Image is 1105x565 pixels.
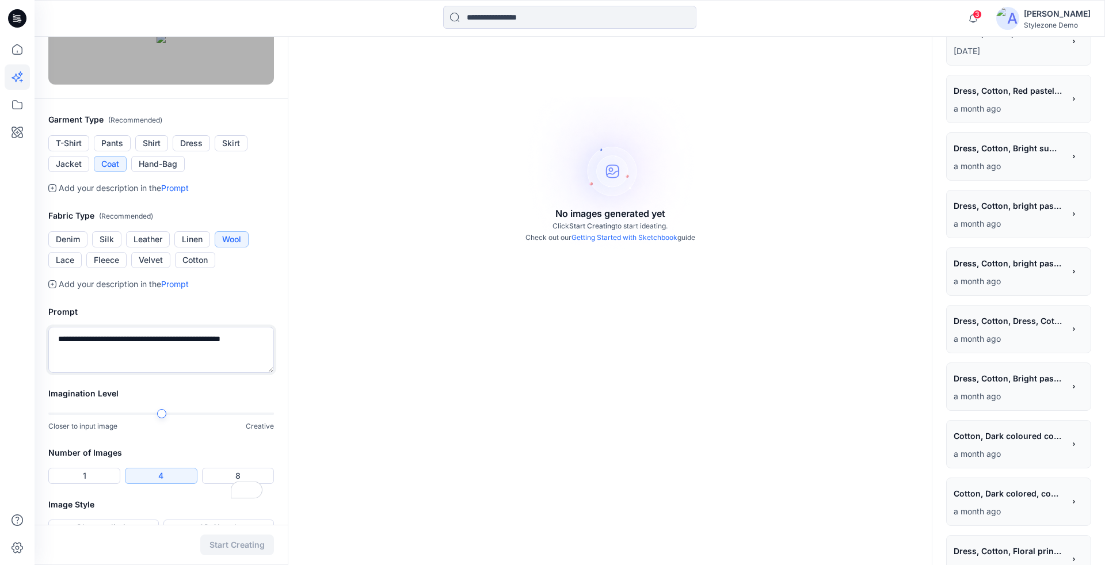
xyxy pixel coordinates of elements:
button: Fleece [86,252,127,268]
span: Dress, Cotton, Dress, Cotton, Bright pastel summer color, abstract printed dresS [954,312,1063,329]
p: Closer to input image [48,421,117,432]
p: August 19, 2025 [954,390,1064,403]
p: August 06, 2025 [954,505,1064,518]
button: Dress [173,135,210,151]
h2: Prompt [48,305,274,319]
span: Dress, Cotton, bright pastel colors, all over print [954,255,1063,272]
textarea: To enrich screen reader interactions, please activate Accessibility in Grammarly extension settings [48,327,274,373]
button: 1 [48,468,120,484]
button: 4 [125,468,197,484]
a: Prompt [161,279,189,289]
span: Dress, Cotton, Floral printed [954,543,1063,559]
button: 8 [202,468,274,484]
span: Dress, Cotton, Bright summer pastel colors, solid fabric, contrast tapes [954,140,1063,156]
span: Cotton, Dark colored, combination, knit, Body vest, and trunks [954,485,1063,502]
button: Silk [92,231,121,247]
p: August 20, 2025 [954,274,1064,288]
button: Skirt [215,135,247,151]
button: Leather [126,231,170,247]
p: August 22, 2025 [954,159,1064,173]
button: Cotton [175,252,215,268]
button: Linen [174,231,210,247]
h2: Garment Type [48,113,274,127]
button: 2D Sketch [163,520,274,536]
button: Denim [48,231,87,247]
p: August 20, 2025 [954,217,1064,231]
p: September 09, 2025 [954,44,1064,58]
a: Getting Started with Sketchbook [571,233,677,242]
p: August 19, 2025 [954,332,1064,346]
h2: Number of Images [48,446,274,460]
button: Wool [215,231,249,247]
span: Start Creating [569,222,615,230]
h2: Image Style [48,498,274,511]
button: Lace [48,252,82,268]
span: Dress, Cotton, Bright pastel summer color, abstract printed dress [954,370,1063,387]
span: 3 [973,10,982,19]
p: Add your description in the [59,181,189,195]
span: Dress, Cotton, Red pastel tonal colors, solid fabric, contrast tapes, Belt [954,82,1063,99]
div: Stylezone Demo [1024,21,1091,29]
button: Shirt [135,135,168,151]
h2: Fabric Type [48,209,274,223]
p: Creative [246,421,274,432]
button: Jacket [48,156,89,172]
button: Photorealistic [48,520,159,536]
a: Prompt [161,183,189,193]
img: avatar [996,7,1019,30]
button: Coat [94,156,127,172]
p: August 07, 2025 [954,447,1064,461]
span: Cotton, Dark coloured combo, knit, Body vest, and trunks, Jersey, Rib [954,427,1063,444]
h2: Imagination Level [48,387,274,400]
span: ( Recommended ) [108,116,162,124]
button: T-Shirt [48,135,89,151]
p: No images generated yet [555,207,665,220]
span: Dress, Cotton, bright pastel colors, all over print [954,197,1063,214]
button: Hand-Bag [131,156,185,172]
button: Pants [94,135,131,151]
p: Add your description in the [59,277,189,291]
button: Velvet [131,252,170,268]
img: f3a91c3d-89f2-44a3-af8c-79d076bd09c4 [157,34,166,43]
p: August 22, 2025 [954,102,1064,116]
p: Click to start ideating. Check out our guide [525,220,695,243]
div: [PERSON_NAME] [1024,7,1091,21]
span: ( Recommended ) [99,212,153,220]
